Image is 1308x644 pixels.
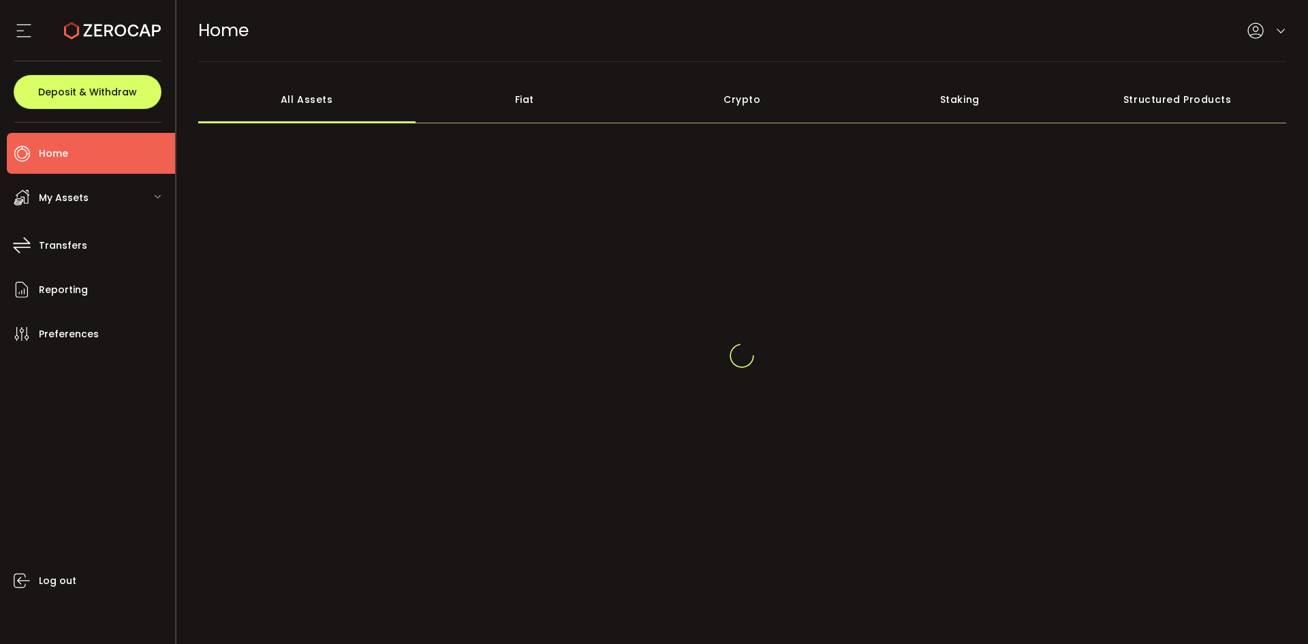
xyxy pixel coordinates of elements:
div: All Assets [198,76,416,123]
div: Structured Products [1069,76,1287,123]
div: Fiat [416,76,634,123]
span: Log out [39,571,76,591]
span: Transfers [39,236,87,256]
button: Deposit & Withdraw [14,75,161,109]
span: Preferences [39,324,99,344]
div: Crypto [634,76,852,123]
span: Reporting [39,280,88,300]
span: Deposit & Withdraw [38,87,137,97]
span: Home [198,18,249,42]
span: My Assets [39,188,89,208]
div: Staking [851,76,1069,123]
span: Home [39,144,68,164]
